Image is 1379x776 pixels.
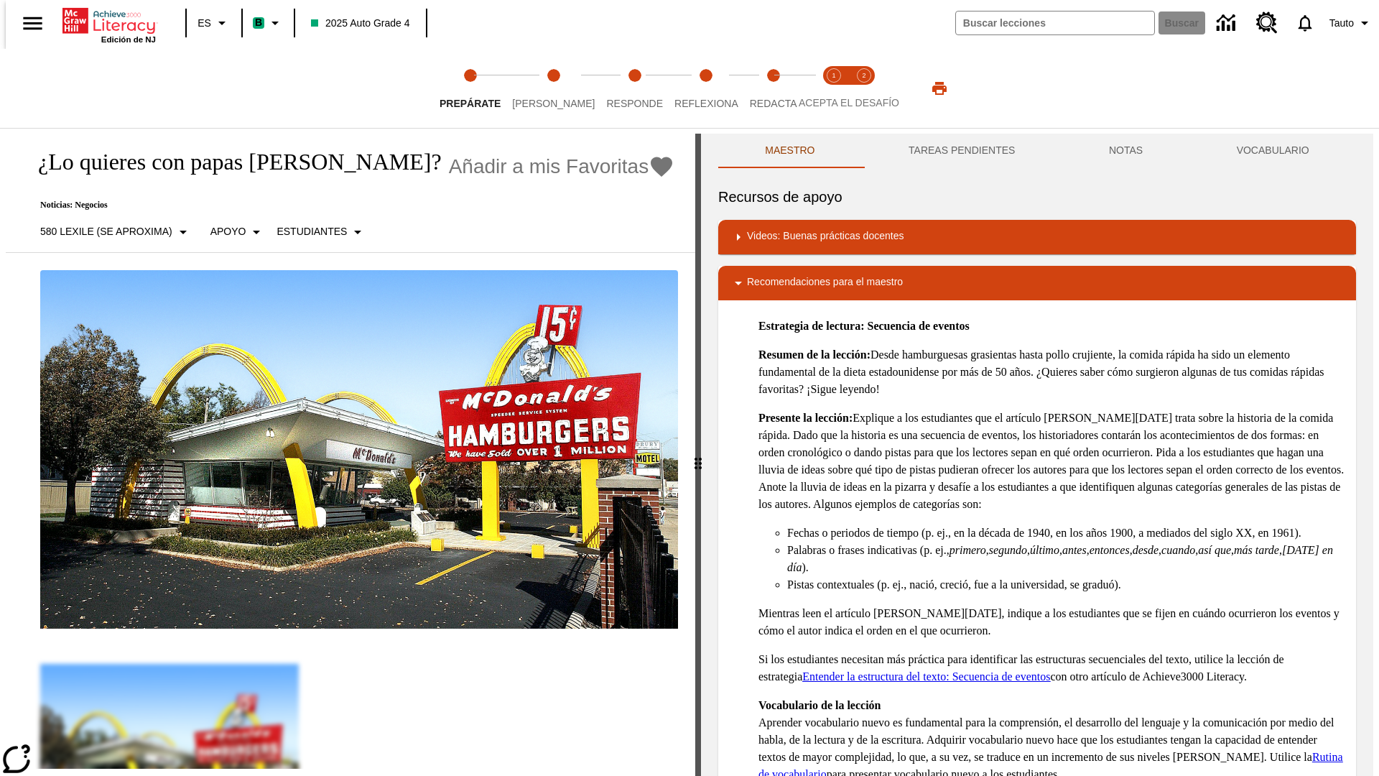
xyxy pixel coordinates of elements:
a: Centro de recursos, Se abrirá en una pestaña nueva. [1248,4,1286,42]
li: Pistas contextuales (p. ej., nació, creció, fue a la universidad, se graduó). [787,576,1345,593]
button: NOTAS [1062,134,1190,168]
em: antes [1062,544,1087,556]
strong: Vocabulario de la lección [758,699,881,711]
div: Portada [62,5,156,44]
div: Videos: Buenas prácticas docentes [718,220,1356,254]
span: Prepárate [440,98,501,109]
span: ACEPTA EL DESAFÍO [799,97,899,108]
p: Recomendaciones para el maestro [747,274,903,292]
div: Pulsa la tecla de intro o la barra espaciadora y luego presiona las flechas de derecha e izquierd... [695,134,701,776]
span: [PERSON_NAME] [512,98,595,109]
button: Seleccione Lexile, 580 Lexile (Se aproxima) [34,219,198,245]
text: 1 [832,72,835,79]
a: Centro de información [1208,4,1248,43]
h6: Recursos de apoyo [718,185,1356,208]
p: Desde hamburguesas grasientas hasta pollo crujiente, la comida rápida ha sido un elemento fundame... [758,346,1345,398]
em: entonces [1090,544,1130,556]
text: 2 [862,72,865,79]
p: Apoyo [210,224,246,239]
li: Fechas o periodos de tiempo (p. ej., en la década de 1940, en los años 1900, a mediados del siglo... [787,525,1345,542]
span: 2025 Auto Grade 4 [311,16,410,31]
li: Palabras o frases indicativas (p. ej., , , , , , , , , , ). [787,542,1345,576]
span: Reflexiona [674,98,738,109]
button: Añadir a mis Favoritas - ¿Lo quieres con papas fritas? [449,154,675,179]
button: Acepta el desafío lee step 1 of 2 [813,49,855,128]
div: reading [6,134,695,769]
strong: Resumen de la lección: [758,348,870,361]
button: Tipo de apoyo, Apoyo [205,219,271,245]
button: Redacta step 5 of 5 [738,49,809,128]
button: Seleccionar estudiante [271,219,372,245]
button: Maestro [718,134,862,168]
a: Notificaciones [1286,4,1324,42]
em: cuando [1161,544,1195,556]
button: Abrir el menú lateral [11,2,54,45]
div: Recomendaciones para el maestro [718,266,1356,300]
span: ES [198,16,211,31]
h1: ¿Lo quieres con papas [PERSON_NAME]? [23,149,442,175]
button: Acepta el desafío contesta step 2 of 2 [843,49,885,128]
em: segundo [989,544,1027,556]
em: último [1030,544,1059,556]
p: Estudiantes [277,224,347,239]
button: VOCABULARIO [1189,134,1356,168]
em: más tarde [1234,544,1279,556]
div: activity [701,134,1373,776]
p: Si los estudiantes necesitan más práctica para identificar las estructuras secuenciales del texto... [758,651,1345,685]
p: Videos: Buenas prácticas docentes [747,228,904,246]
span: Responde [606,98,663,109]
input: Buscar campo [956,11,1154,34]
button: Perfil/Configuración [1324,10,1379,36]
em: primero [949,544,986,556]
p: Mientras leen el artículo [PERSON_NAME][DATE], indique a los estudiantes que se fijen en cuándo o... [758,605,1345,639]
button: Boost El color de la clase es verde menta. Cambiar el color de la clase. [247,10,289,36]
button: Responde step 3 of 5 [595,49,674,128]
span: Edición de NJ [101,35,156,44]
img: Uno de los primeros locales de McDonald's, con el icónico letrero rojo y los arcos amarillos. [40,270,678,629]
em: desde [1133,544,1159,556]
button: Prepárate step 1 of 5 [428,49,512,128]
span: Redacta [750,98,797,109]
a: Entender la estructura del texto: Secuencia de eventos [802,670,1050,683]
span: Tauto [1329,16,1354,31]
p: Explique a los estudiantes que el artículo [PERSON_NAME][DATE] trata sobre la historia de la comi... [758,410,1345,513]
button: Imprimir [916,75,962,101]
button: Reflexiona step 4 of 5 [663,49,750,128]
p: 580 Lexile (Se aproxima) [40,224,172,239]
span: B [255,14,262,32]
div: Instructional Panel Tabs [718,134,1356,168]
button: TAREAS PENDIENTES [862,134,1062,168]
span: Añadir a mis Favoritas [449,155,649,178]
button: Lenguaje: ES, Selecciona un idioma [191,10,237,36]
button: Lee step 2 of 5 [501,49,606,128]
strong: Estrategia de lectura: Secuencia de eventos [758,320,970,332]
strong: Presente la lección: [758,412,853,424]
em: así que [1198,544,1231,556]
p: Noticias: Negocios [23,200,674,211]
